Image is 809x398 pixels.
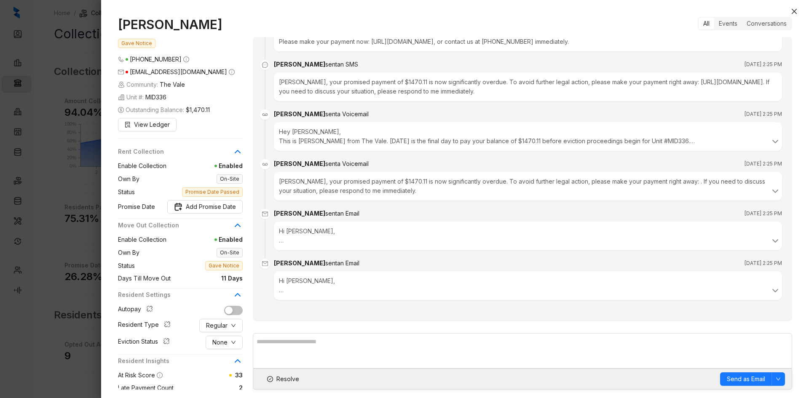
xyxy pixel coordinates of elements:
[166,161,243,171] span: Enabled
[279,276,777,295] div: Hi [PERSON_NAME], This is a final reminder that [DATE] is the last day to pay your outstanding ba...
[205,261,243,270] span: Gave Notice
[260,60,270,70] span: message
[118,147,233,156] span: Rent Collection
[745,60,782,69] span: [DATE] 2:25 PM
[118,80,185,89] span: Community:
[276,374,299,384] span: Resolve
[174,203,182,211] img: Promise Date
[325,110,369,118] span: sent a Voicemail
[118,305,156,315] div: Autopay
[274,259,359,268] div: [PERSON_NAME]
[118,320,174,331] div: Resident Type
[698,17,792,30] div: segmented control
[118,274,171,283] span: Days Till Move Out
[714,18,742,29] div: Events
[160,80,185,89] span: The Vale
[118,17,243,32] h1: [PERSON_NAME]
[260,159,270,169] img: Voicemail Icon
[118,261,135,270] span: Status
[231,340,236,345] span: down
[118,39,155,48] span: Gave Notice
[274,72,782,101] div: [PERSON_NAME], your promised payment of $1470.11 is now significantly overdue. To avoid further l...
[130,56,182,63] span: [PHONE_NUMBER]
[325,61,358,68] span: sent an SMS
[212,338,228,347] span: None
[260,372,306,386] button: Resolve
[260,209,270,219] span: mail
[118,187,135,197] span: Status
[206,336,243,349] button: Nonedown
[118,118,177,131] button: View Ledger
[118,94,125,101] img: building-icon
[145,93,166,102] span: MID336
[118,290,243,305] div: Resident Settings
[118,174,139,184] span: Own By
[118,337,173,348] div: Eviction Status
[118,93,166,102] span: Unit #:
[118,202,155,211] span: Promise Date
[167,200,243,214] button: Promise DateAdd Promise Date
[118,107,124,113] span: dollar
[125,122,131,128] span: file-search
[118,248,139,257] span: Own By
[727,374,765,384] span: Send as Email
[186,105,210,115] span: $1,470.11
[157,372,163,378] span: info-circle
[742,18,791,29] div: Conversations
[118,235,166,244] span: Enable Collection
[325,160,369,167] span: sent a Voicemail
[229,69,235,75] span: info-circle
[118,105,210,115] span: Outstanding Balance:
[199,319,243,332] button: Regulardown
[745,209,782,218] span: [DATE] 2:25 PM
[118,356,233,366] span: Resident Insights
[274,159,369,168] div: [PERSON_NAME]
[171,274,243,283] span: 11 Days
[206,321,228,330] span: Regular
[118,356,243,371] div: Resident Insights
[720,372,772,386] button: Send as Email
[130,68,227,75] span: [EMAIL_ADDRESS][DOMAIN_NAME]
[260,259,270,269] span: mail
[267,376,273,382] span: check-circle
[776,377,781,382] span: down
[174,383,243,393] span: 2
[118,81,125,88] img: building-icon
[118,56,124,62] span: phone
[217,174,243,184] span: On-Site
[182,187,243,197] span: Promise Date Passed
[279,177,777,195] div: [PERSON_NAME], your promised payment of $1470.11 is now significantly overdue. To avoid further l...
[274,110,369,119] div: [PERSON_NAME]
[166,235,243,244] span: Enabled
[118,371,155,379] span: At Risk Score
[745,160,782,168] span: [DATE] 2:25 PM
[274,209,359,218] div: [PERSON_NAME]
[745,259,782,267] span: [DATE] 2:25 PM
[231,323,236,328] span: down
[699,18,714,29] div: All
[118,383,174,393] span: Late Payment Count
[260,110,270,120] img: Voicemail Icon
[217,248,243,257] span: On-Site
[325,210,359,217] span: sent an Email
[118,290,233,299] span: Resident Settings
[118,221,243,235] div: Move Out Collection
[789,6,799,16] button: Close
[279,227,777,245] div: Hi [PERSON_NAME], This is [PERSON_NAME] from The Vale. Your promised payment of $1470.11 is now s...
[183,56,189,62] span: info-circle
[325,259,359,267] span: sent an Email
[235,371,243,379] span: 33
[186,202,236,211] span: Add Promise Date
[791,8,798,15] span: close
[279,127,777,146] div: Hey [PERSON_NAME], This is [PERSON_NAME] from The Vale. [DATE] is the final day to pay your balan...
[118,147,243,161] div: Rent Collection
[134,120,170,129] span: View Ledger
[745,110,782,118] span: [DATE] 2:25 PM
[274,60,358,69] div: [PERSON_NAME]
[118,69,124,75] span: mail
[118,161,166,171] span: Enable Collection
[118,221,233,230] span: Move Out Collection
